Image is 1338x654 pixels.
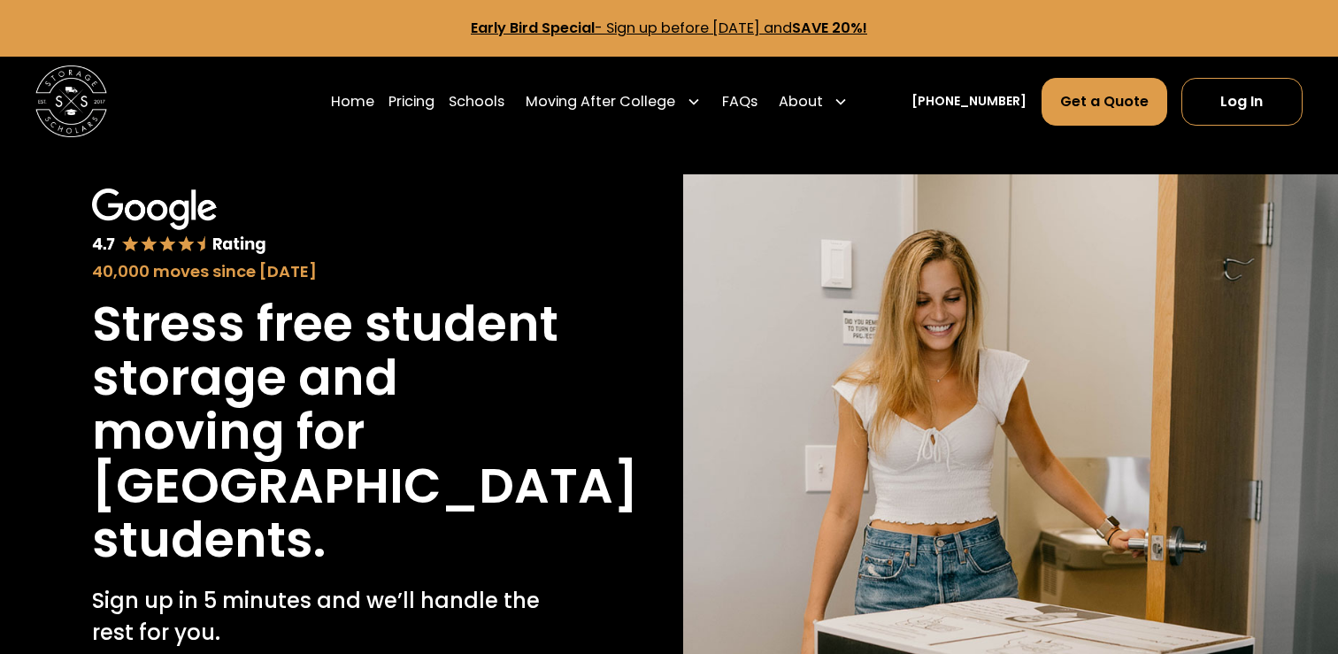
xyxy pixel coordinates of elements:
p: Sign up in 5 minutes and we’ll handle the rest for you. [92,585,564,649]
h1: Stress free student storage and moving for [92,297,564,459]
div: 40,000 moves since [DATE] [92,259,564,283]
strong: Early Bird Special [471,18,595,38]
div: About [779,91,823,112]
h1: [GEOGRAPHIC_DATA] [92,459,638,513]
a: [PHONE_NUMBER] [911,92,1027,111]
a: Schools [449,77,504,127]
h1: students. [92,513,326,567]
a: Log In [1181,78,1303,126]
img: Google 4.7 star rating [92,189,266,255]
a: Early Bird Special- Sign up before [DATE] andSAVE 20%! [471,18,867,38]
a: Home [331,77,374,127]
a: Get a Quote [1042,78,1167,126]
div: Moving After College [526,91,675,112]
strong: SAVE 20%! [792,18,867,38]
a: Pricing [388,77,434,127]
img: Storage Scholars main logo [35,65,107,137]
a: FAQs [722,77,757,127]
